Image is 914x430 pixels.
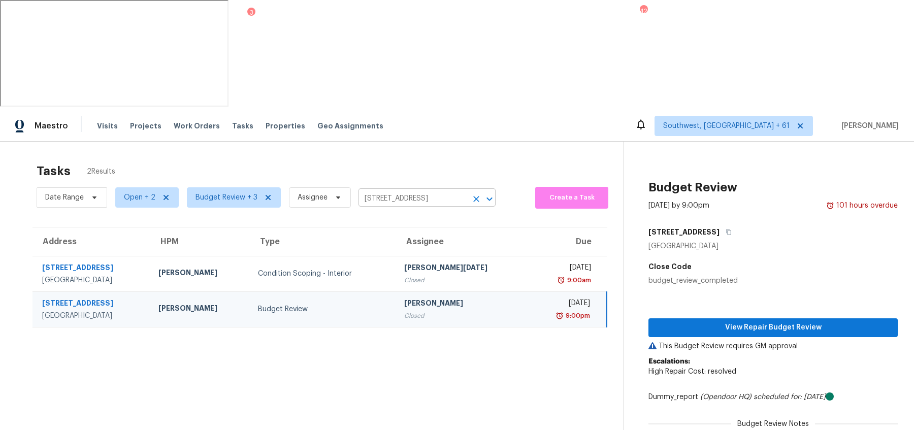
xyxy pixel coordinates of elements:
[528,227,607,256] th: Due
[648,318,898,337] button: View Repair Budget Review
[97,121,118,131] span: Visits
[358,191,467,207] input: Search by address
[700,393,752,401] i: (Opendoor HQ)
[826,201,834,211] img: Overdue Alarm Icon
[834,201,898,211] div: 101 hours overdue
[130,121,161,131] span: Projects
[42,298,142,311] div: [STREET_ADDRESS]
[535,187,608,208] button: Create a Task
[540,192,603,204] span: Create a Task
[648,341,898,351] p: This Budget Review requires GM approval
[648,227,720,237] h5: [STREET_ADDRESS]
[317,121,383,131] span: Geo Assignments
[298,192,328,203] span: Assignee
[648,368,736,375] span: High Repair Cost: resolved
[648,261,898,272] h5: Close Code
[42,262,142,275] div: [STREET_ADDRESS]
[195,192,257,203] span: Budget Review + 3
[648,276,898,286] div: budget_review_completed
[648,358,690,365] b: Escalations:
[536,262,591,275] div: [DATE]
[564,311,590,321] div: 9:00pm
[536,298,590,311] div: [DATE]
[258,269,388,279] div: Condition Scoping - Interior
[731,419,815,429] span: Budget Review Notes
[42,311,142,321] div: [GEOGRAPHIC_DATA]
[174,121,220,131] span: Work Orders
[469,192,483,206] button: Clear
[87,167,115,177] span: 2 Results
[648,241,898,251] div: [GEOGRAPHIC_DATA]
[396,227,528,256] th: Assignee
[404,298,520,311] div: [PERSON_NAME]
[556,311,564,321] img: Overdue Alarm Icon
[35,121,68,131] span: Maestro
[648,201,709,211] div: [DATE] by 9:00pm
[657,321,890,334] span: View Repair Budget Review
[37,166,71,176] h2: Tasks
[42,275,142,285] div: [GEOGRAPHIC_DATA]
[557,275,565,285] img: Overdue Alarm Icon
[837,121,899,131] span: [PERSON_NAME]
[150,227,250,256] th: HPM
[232,122,253,129] span: Tasks
[754,393,826,401] i: scheduled for: [DATE]
[565,275,591,285] div: 9:00am
[404,311,520,321] div: Closed
[158,268,242,280] div: [PERSON_NAME]
[158,303,242,316] div: [PERSON_NAME]
[258,304,388,314] div: Budget Review
[663,121,790,131] span: Southwest, [GEOGRAPHIC_DATA] + 61
[266,121,305,131] span: Properties
[720,223,733,241] button: Copy Address
[404,262,520,275] div: [PERSON_NAME][DATE]
[32,227,150,256] th: Address
[45,192,84,203] span: Date Range
[648,182,737,192] h2: Budget Review
[404,275,520,285] div: Closed
[250,227,396,256] th: Type
[124,192,155,203] span: Open + 2
[482,192,497,206] button: Open
[648,392,898,402] div: Dummy_report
